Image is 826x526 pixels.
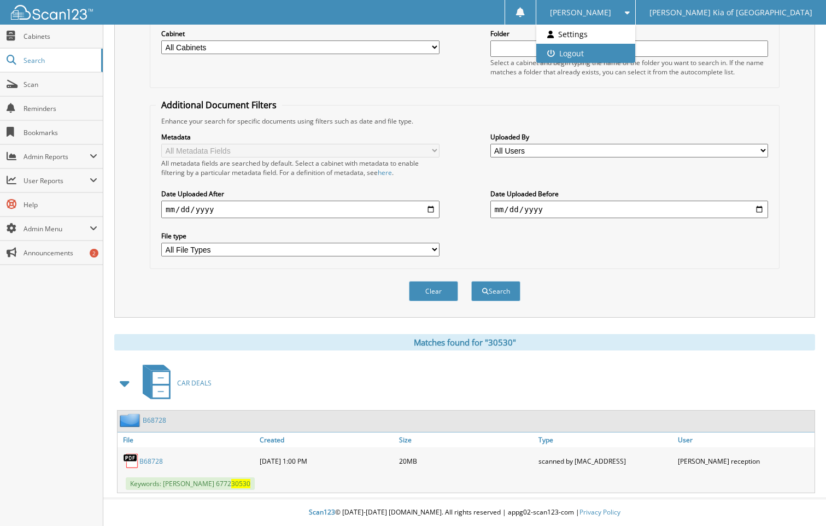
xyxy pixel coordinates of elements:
label: Metadata [161,132,439,142]
div: scanned by [MAC_ADDRESS] [536,450,675,472]
img: folder2.png [120,413,143,427]
span: [PERSON_NAME] Kia of [GEOGRAPHIC_DATA] [649,9,812,16]
label: Date Uploaded Before [490,189,768,198]
div: Enhance your search for specific documents using filters such as date and file type. [156,116,774,126]
div: [DATE] 1:00 PM [257,450,396,472]
img: scan123-logo-white.svg [11,5,93,20]
label: Cabinet [161,29,439,38]
a: here [378,168,392,177]
div: [PERSON_NAME] reception [675,450,815,472]
label: Folder [490,29,768,38]
span: Cabinets [24,32,97,41]
iframe: Chat Widget [771,474,826,526]
a: Type [536,433,675,447]
label: Uploaded By [490,132,768,142]
div: 2 [90,249,98,258]
div: Select a cabinet and begin typing the name of the folder you want to search in. If the name match... [490,58,768,77]
span: Bookmarks [24,128,97,137]
span: Scan [24,80,97,89]
a: Privacy Policy [579,507,620,517]
span: CAR DEALS [177,378,212,388]
a: CAR DEALS [136,361,212,405]
span: Announcements [24,248,97,258]
label: File type [161,231,439,241]
span: Reminders [24,104,97,113]
label: Date Uploaded After [161,189,439,198]
button: Search [471,281,520,301]
button: Clear [409,281,458,301]
span: Scan123 [309,507,335,517]
input: start [161,201,439,218]
div: 20MB [396,450,536,472]
a: Logout [536,44,635,63]
div: All metadata fields are searched by default. Select a cabinet with metadata to enable filtering b... [161,159,439,177]
span: Help [24,200,97,209]
div: © [DATE]-[DATE] [DOMAIN_NAME]. All rights reserved | appg02-scan123-com | [103,499,826,526]
a: Created [257,433,396,447]
a: Size [396,433,536,447]
img: PDF.png [123,453,139,469]
a: File [118,433,257,447]
span: Keywords: [PERSON_NAME] 6772 [126,477,255,490]
div: Matches found for "30530" [114,334,815,350]
a: Settings [536,25,635,44]
span: Admin Menu [24,224,90,233]
span: User Reports [24,176,90,185]
a: B68728 [143,416,166,425]
legend: Additional Document Filters [156,99,282,111]
span: Admin Reports [24,152,90,161]
input: end [490,201,768,218]
a: B68728 [139,457,163,466]
span: 30530 [231,479,250,488]
span: [PERSON_NAME] [550,9,611,16]
span: Search [24,56,96,65]
a: User [675,433,815,447]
